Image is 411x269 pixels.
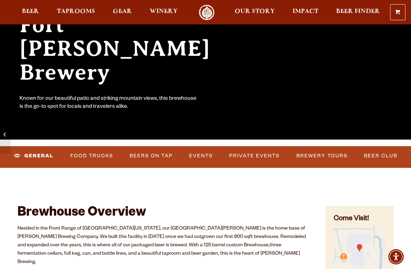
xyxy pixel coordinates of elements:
[293,9,318,14] span: Impact
[235,9,275,14] span: Our Story
[17,243,300,265] span: three fermentation cellars, full keg, can, and bottle lines, and a beautiful taproom and beer gar...
[334,214,385,224] h4: Come Visit!
[226,148,282,164] a: Private Events
[388,249,404,264] div: Accessibility Menu
[186,148,216,164] a: Events
[17,5,44,20] a: Beer
[17,225,308,267] p: Nestled in the Front Range of [GEOGRAPHIC_DATA][US_STATE], our [GEOGRAPHIC_DATA][PERSON_NAME] is ...
[150,9,178,14] span: Winery
[17,206,308,221] h2: Brewhouse Overview
[20,13,237,84] h2: Fort [PERSON_NAME] Brewery
[113,9,132,14] span: Gear
[294,148,350,164] a: Brewery Tours
[194,5,220,20] a: Odell Home
[11,148,56,164] a: General
[22,9,39,14] span: Beer
[361,148,400,164] a: Beer Club
[20,95,198,111] div: Known for our beautiful patio and striking mountain views, this brewhouse is the go-to spot for l...
[57,9,95,14] span: Taprooms
[52,5,100,20] a: Taprooms
[288,5,323,20] a: Impact
[127,148,176,164] a: Beers on Tap
[68,148,116,164] a: Food Trucks
[332,5,385,20] a: Beer Finder
[230,5,279,20] a: Our Story
[108,5,137,20] a: Gear
[145,5,182,20] a: Winery
[336,9,380,14] span: Beer Finder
